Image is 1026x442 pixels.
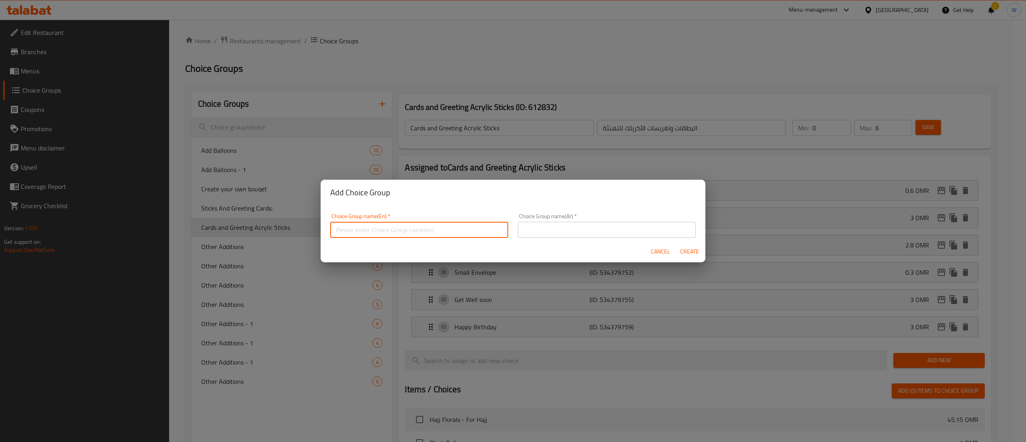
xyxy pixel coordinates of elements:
[330,222,508,238] input: Please enter Choice Group name(en)
[680,247,699,257] span: Create
[651,247,670,257] span: Cancel
[648,244,673,259] button: Cancel
[677,244,702,259] button: Create
[518,222,696,238] input: Please enter Choice Group name(ar)
[330,186,696,199] h2: Add Choice Group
